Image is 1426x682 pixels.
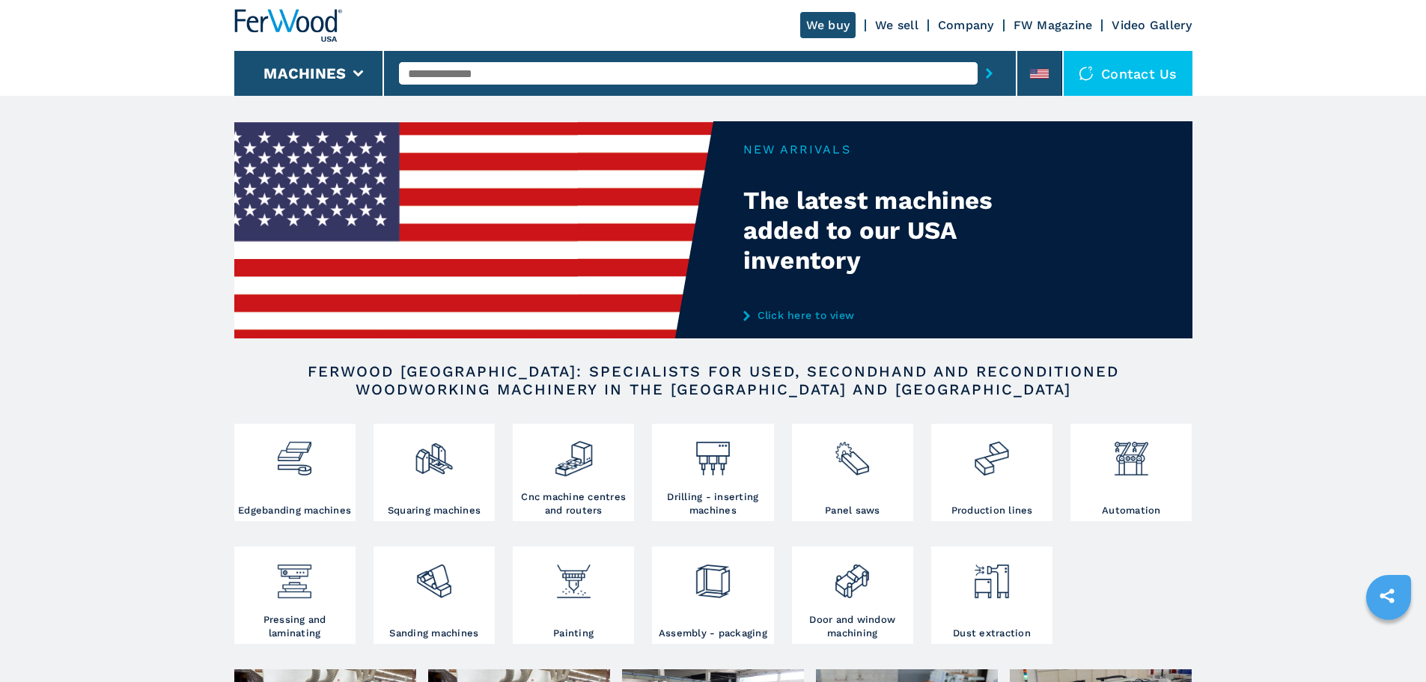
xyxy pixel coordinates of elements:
[374,424,495,521] a: Squaring machines
[374,546,495,644] a: Sanding machines
[263,64,346,82] button: Machines
[238,504,351,517] h3: Edgebanding machines
[931,546,1052,644] a: Dust extraction
[1070,424,1192,521] a: Automation
[693,550,733,601] img: montaggio_imballaggio_2.png
[1112,427,1151,478] img: automazione.png
[1079,66,1094,81] img: Contact us
[517,490,630,517] h3: Cnc machine centres and routers
[275,427,314,478] img: bordatrici_1.png
[796,613,909,640] h3: Door and window machining
[832,427,872,478] img: sezionatrici_2.png
[414,550,454,601] img: levigatrici_2.png
[554,550,594,601] img: verniciatura_1.png
[238,613,352,640] h3: Pressing and laminating
[652,546,773,644] a: Assembly - packaging
[792,424,913,521] a: Panel saws
[656,490,770,517] h3: Drilling - inserting machines
[388,504,481,517] h3: Squaring machines
[234,9,342,42] img: Ferwood
[743,309,1037,321] a: Click here to view
[953,627,1031,640] h3: Dust extraction
[282,362,1145,398] h2: FERWOOD [GEOGRAPHIC_DATA]: SPECIALISTS FOR USED, SECONDHAND AND RECONDITIONED WOODWORKING MACHINE...
[1368,577,1406,615] a: sharethis
[513,546,634,644] a: Painting
[234,424,356,521] a: Edgebanding machines
[659,627,767,640] h3: Assembly - packaging
[931,424,1052,521] a: Production lines
[972,550,1011,601] img: aspirazione_1.png
[972,427,1011,478] img: linee_di_produzione_2.png
[951,504,1033,517] h3: Production lines
[652,424,773,521] a: Drilling - inserting machines
[554,427,594,478] img: centro_di_lavoro_cnc_2.png
[875,18,918,32] a: We sell
[553,627,594,640] h3: Painting
[938,18,994,32] a: Company
[978,56,1001,91] button: submit-button
[1362,615,1415,671] iframe: Chat
[414,427,454,478] img: squadratrici_2.png
[1102,504,1161,517] h3: Automation
[792,546,913,644] a: Door and window machining
[825,504,880,517] h3: Panel saws
[693,427,733,478] img: foratrici_inseritrici_2.png
[1064,51,1192,96] div: Contact us
[1112,18,1192,32] a: Video Gallery
[234,121,713,338] img: The latest machines added to our USA inventory
[275,550,314,601] img: pressa-strettoia.png
[389,627,478,640] h3: Sanding machines
[832,550,872,601] img: lavorazione_porte_finestre_2.png
[234,546,356,644] a: Pressing and laminating
[1014,18,1093,32] a: FW Magazine
[513,424,634,521] a: Cnc machine centres and routers
[800,12,856,38] a: We buy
